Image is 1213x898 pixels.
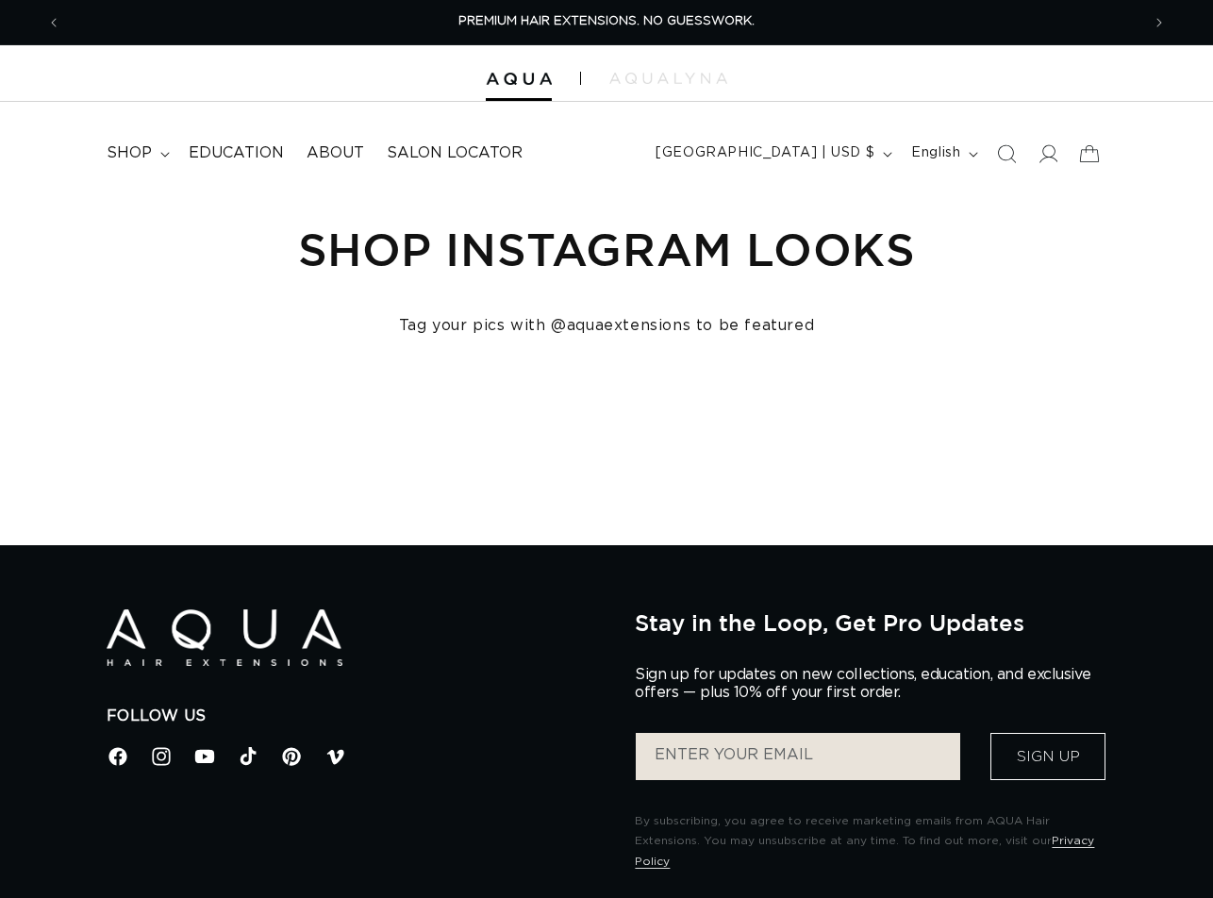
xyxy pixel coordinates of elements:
a: Salon Locator [375,132,534,175]
h2: Follow Us [107,707,607,726]
button: English [900,136,986,172]
input: ENTER YOUR EMAIL [636,733,960,780]
a: Education [177,132,295,175]
p: By subscribing, you agree to receive marketing emails from AQUA Hair Extensions. You may unsubscr... [635,811,1106,873]
summary: Search [986,133,1027,175]
button: Previous announcement [33,5,75,41]
span: About [307,143,364,163]
span: shop [107,143,152,163]
span: Salon Locator [387,143,523,163]
span: Education [189,143,284,163]
button: Sign Up [990,733,1105,780]
p: Sign up for updates on new collections, education, and exclusive offers — plus 10% off your first... [635,666,1106,702]
span: English [911,143,960,163]
h1: Shop Instagram Looks [107,220,1107,278]
summary: shop [95,132,177,175]
button: [GEOGRAPHIC_DATA] | USD $ [644,136,900,172]
img: Aqua Hair Extensions [107,609,342,667]
button: Next announcement [1138,5,1180,41]
img: aqualyna.com [609,73,727,84]
h2: Stay in the Loop, Get Pro Updates [635,609,1106,636]
a: Privacy Policy [635,835,1094,867]
img: Aqua Hair Extensions [486,73,552,86]
span: [GEOGRAPHIC_DATA] | USD $ [656,143,874,163]
span: PREMIUM HAIR EXTENSIONS. NO GUESSWORK. [458,15,755,27]
a: About [295,132,375,175]
h4: Tag your pics with @aquaextensions to be featured [107,316,1107,336]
